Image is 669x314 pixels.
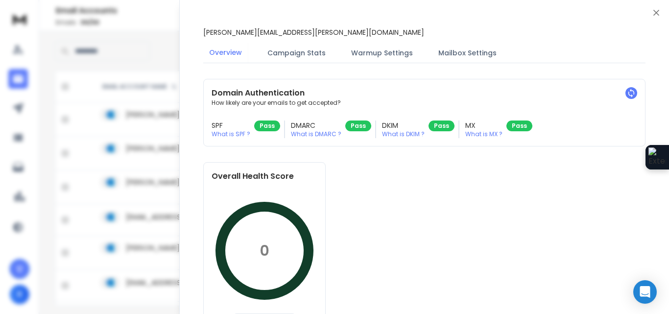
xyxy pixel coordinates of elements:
div: Pass [429,121,454,131]
button: Warmup Settings [345,42,419,64]
p: 0 [260,242,269,260]
h3: DMARC [291,121,341,130]
p: How likely are your emails to get accepted? [212,99,637,107]
p: What is MX ? [465,130,502,138]
p: What is DKIM ? [382,130,425,138]
div: Pass [506,121,532,131]
h2: Domain Authentication [212,87,637,99]
p: [PERSON_NAME][EMAIL_ADDRESS][PERSON_NAME][DOMAIN_NAME] [203,27,424,37]
button: Mailbox Settings [432,42,502,64]
div: Pass [345,121,371,131]
img: Extension Icon [648,147,666,167]
p: What is DMARC ? [291,130,341,138]
div: Open Intercom Messenger [633,280,657,304]
h3: MX [465,121,502,130]
button: Overview [203,42,248,64]
p: What is SPF ? [212,130,250,138]
h3: DKIM [382,121,425,130]
h3: SPF [212,121,250,130]
div: Pass [254,121,280,131]
h2: Overall Health Score [212,170,317,182]
button: Campaign Stats [262,42,332,64]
